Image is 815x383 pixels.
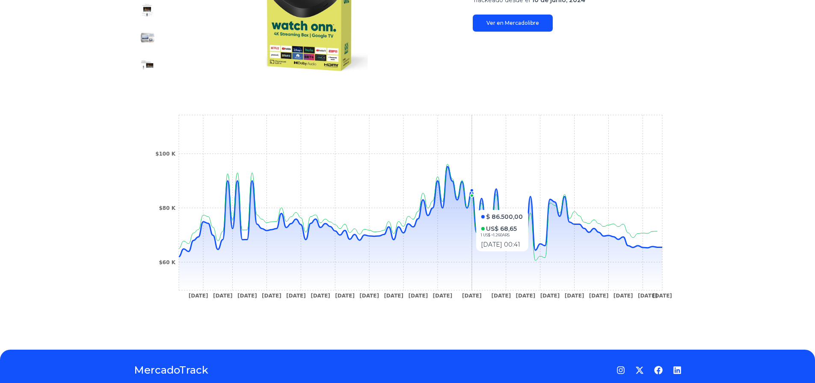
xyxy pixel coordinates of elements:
tspan: [DATE] [188,293,208,299]
tspan: [DATE] [384,293,403,299]
tspan: [DATE] [311,293,330,299]
tspan: [DATE] [637,293,657,299]
tspan: [DATE] [286,293,306,299]
a: MercadoTrack [134,363,208,377]
tspan: [DATE] [462,293,482,299]
tspan: [DATE] [213,293,232,299]
tspan: [DATE] [491,293,511,299]
tspan: [DATE] [652,293,672,299]
a: Facebook [654,366,663,374]
tspan: $100 K [155,151,176,157]
tspan: [DATE] [613,293,633,299]
tspan: [DATE] [237,293,257,299]
tspan: [DATE] [540,293,560,299]
tspan: $60 K [159,259,175,265]
tspan: [DATE] [564,293,584,299]
a: LinkedIn [673,366,682,374]
a: Twitter [635,366,644,374]
img: Smart Tv Onn Uhd Streaming 4k Google Tv Netflix Disney+ Star Color Negro Tipo de control remoto D... [141,3,154,17]
tspan: [DATE] [516,293,535,299]
tspan: [DATE] [589,293,608,299]
a: Instagram [616,366,625,374]
tspan: [DATE] [335,293,355,299]
tspan: [DATE] [262,293,282,299]
a: Ver en Mercadolibre [473,15,553,32]
tspan: [DATE] [359,293,379,299]
tspan: [DATE] [408,293,428,299]
tspan: $80 K [159,205,175,211]
tspan: [DATE] [433,293,452,299]
img: Smart Tv Onn Uhd Streaming 4k Google Tv Netflix Disney+ Star Color Negro Tipo de control remoto D... [141,58,154,72]
img: Smart Tv Onn Uhd Streaming 4k Google Tv Netflix Disney+ Star Color Negro Tipo de control remoto D... [141,31,154,44]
